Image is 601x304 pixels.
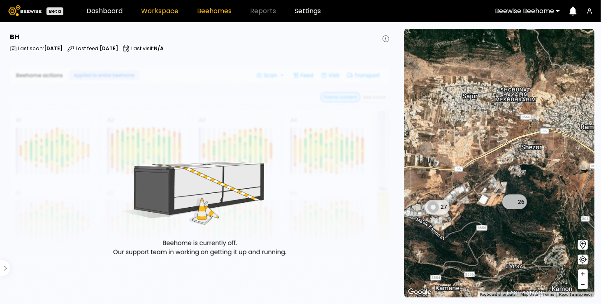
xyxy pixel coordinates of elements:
button: Map Data [520,292,538,297]
button: + [578,269,588,279]
button: Keyboard shortcuts [480,292,515,297]
a: Report a map error [559,292,592,297]
a: Dashboard [86,8,123,14]
p: Last feed : [76,46,118,51]
a: Beehomes [197,8,232,14]
p: Last scan : [18,46,63,51]
a: Settings [295,8,321,14]
button: – [578,279,588,289]
b: [DATE] [44,45,63,52]
a: Terms (opens in new tab) [543,292,554,297]
span: + [580,269,585,279]
img: Google [406,287,433,297]
h3: BH [10,34,19,40]
b: [DATE] [100,45,118,52]
div: 26 [502,194,527,209]
p: Last visit : [131,46,164,51]
a: Open this area in Google Maps (opens a new window) [406,287,433,297]
img: Empty State [10,65,391,299]
span: – [581,279,585,290]
span: Reports [250,8,276,14]
div: Beta [46,7,63,15]
img: Beewise logo [8,5,42,16]
a: Workspace [141,8,179,14]
b: N/A [154,45,164,52]
div: 27 [425,200,450,215]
